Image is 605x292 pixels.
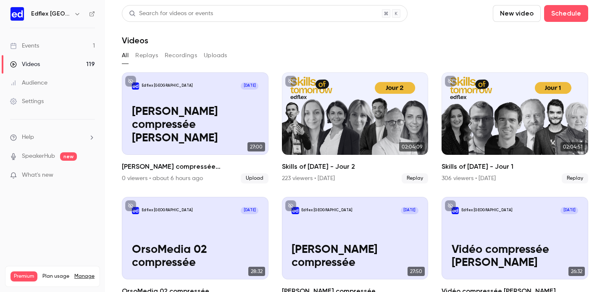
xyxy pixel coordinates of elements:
[442,162,588,172] h2: Skills of [DATE] - Jour 1
[122,174,203,183] div: 0 viewers • about 6 hours ago
[493,5,541,22] button: New video
[132,243,259,270] p: OrsoMedia 02 compressée
[402,173,428,183] span: Replay
[11,271,37,281] span: Premium
[22,171,53,180] span: What's new
[10,79,47,87] div: Audience
[241,207,258,214] span: [DATE]
[125,76,136,87] button: unpublished
[135,49,158,62] button: Replays
[10,42,39,50] div: Events
[42,273,69,280] span: Plan usage
[248,267,265,276] span: 28:32
[568,267,585,276] span: 26:32
[285,200,296,211] button: unpublished
[142,83,192,88] p: Edflex [GEOGRAPHIC_DATA]
[282,162,429,172] h2: Skills of [DATE] - Jour 2
[142,208,192,213] p: Edflex [GEOGRAPHIC_DATA]
[282,72,429,183] li: Skills of Tomorrow - Jour 2
[10,133,95,142] li: help-dropdown-opener
[292,243,418,270] p: [PERSON_NAME] compressée
[132,105,259,145] p: [PERSON_NAME] compressée [PERSON_NAME]
[560,207,578,214] span: [DATE]
[562,173,588,183] span: Replay
[122,5,588,287] section: Videos
[399,142,425,151] span: 02:04:09
[285,76,296,87] button: unpublished
[122,72,268,183] li: Vidéo compressée Julie Ranty
[31,10,71,18] h6: Edflex [GEOGRAPHIC_DATA]
[204,49,227,62] button: Uploads
[301,208,352,213] p: Edflex [GEOGRAPHIC_DATA]
[445,76,456,87] button: unpublished
[165,49,197,62] button: Recordings
[22,152,55,161] a: SpeakerHub
[401,207,418,214] span: [DATE]
[122,49,129,62] button: All
[560,142,585,151] span: 02:04:51
[544,5,588,22] button: Schedule
[442,174,496,183] div: 306 viewers • [DATE]
[11,7,24,21] img: Edflex France
[22,133,34,142] span: Help
[122,72,268,183] a: Vidéo compressée Julie RantyEdflex [GEOGRAPHIC_DATA][DATE][PERSON_NAME] compressée [PERSON_NAME]2...
[442,72,588,183] li: Skills of Tomorrow - Jour 1
[74,273,95,280] a: Manage
[125,200,136,211] button: unpublished
[10,60,40,69] div: Videos
[10,97,44,106] div: Settings
[122,162,268,172] h2: [PERSON_NAME] compressée [PERSON_NAME]
[85,172,95,179] iframe: Noticeable Trigger
[247,142,265,151] span: 27:00
[452,243,579,270] p: Vidéo compressée [PERSON_NAME]
[442,72,588,183] a: 02:04:51Skills of [DATE] - Jour 1306 viewers • [DATE]Replay
[282,72,429,183] a: 02:04:09Skills of [DATE] - Jour 2223 viewers • [DATE]Replay
[122,35,148,45] h1: Videos
[408,267,425,276] span: 27:50
[461,208,512,213] p: Edflex [GEOGRAPHIC_DATA]
[129,9,213,18] div: Search for videos or events
[282,174,335,183] div: 223 viewers • [DATE]
[241,82,258,90] span: [DATE]
[60,152,77,161] span: new
[241,173,268,183] span: Upload
[445,200,456,211] button: unpublished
